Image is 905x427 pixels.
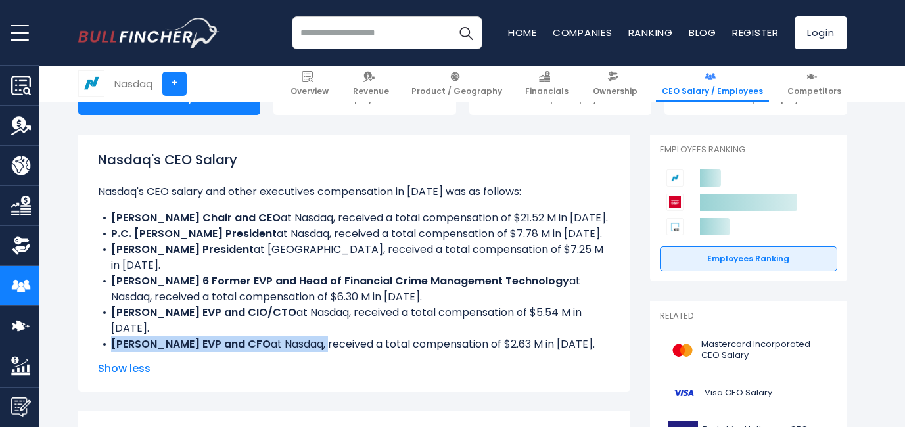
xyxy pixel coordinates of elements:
img: MA logo [668,336,697,365]
a: Login [795,16,847,49]
li: at Nasdaq, received a total compensation of $7.78 M in [DATE]. [98,226,611,242]
span: Mastercard Incorporated CEO Salary [701,339,829,361]
a: Register [732,26,779,39]
b: [PERSON_NAME] EVP and CFO [111,336,271,351]
img: NDAQ logo [79,71,104,96]
a: Competitors [781,66,847,102]
button: Search [450,16,482,49]
b: P.C. [PERSON_NAME] President [111,226,277,241]
p: Related [660,311,837,322]
span: Overview [290,86,329,97]
span: CEO Salary / Employees [662,86,763,97]
a: Companies [553,26,613,39]
a: + [162,72,187,96]
img: Nasdaq competitors logo [666,169,684,187]
a: Ranking [628,26,673,39]
span: Financials [525,86,569,97]
img: bullfincher logo [78,18,220,48]
li: at Nasdaq, received a total compensation of $5.54 M in [DATE]. [98,305,611,336]
li: at Nasdaq, received a total compensation of $2.63 M in [DATE]. [98,336,611,352]
img: S&P Global competitors logo [666,194,684,211]
span: Competitors [787,86,841,97]
a: Financials [519,66,574,102]
li: at Nasdaq, received a total compensation of $6.30 M in [DATE]. [98,273,611,305]
li: at Nasdaq, received a total compensation of $21.52 M in [DATE]. [98,210,611,226]
a: Product / Geography [406,66,508,102]
span: Visa CEO Salary [705,388,772,399]
a: Blog [689,26,716,39]
span: Ownership [593,86,638,97]
a: Ownership [587,66,643,102]
b: [PERSON_NAME] 6 Former EVP and Head of Financial Crime Management Technology [111,273,569,288]
b: [PERSON_NAME] Chair and CEO [111,210,281,225]
p: Employees Ranking [660,145,837,156]
a: CEO Salary / Employees [656,66,769,102]
a: Home [508,26,537,39]
img: Ownership [11,236,31,256]
p: Nasdaq's CEO salary and other executives compensation in [DATE] was as follows: [98,184,611,200]
div: Nasdaq [114,76,152,91]
span: Show less [98,361,611,376]
span: Product / Geography [411,86,502,97]
img: V logo [668,378,701,408]
a: Overview [285,66,335,102]
b: [PERSON_NAME] EVP and CIO/CTO [111,305,296,320]
a: Employees Ranking [660,246,837,271]
img: Intercontinental Exchange competitors logo [666,218,684,235]
span: Revenue [353,86,389,97]
a: Visa CEO Salary [660,375,837,411]
h1: Nasdaq's CEO Salary [98,150,611,169]
li: at [GEOGRAPHIC_DATA], received a total compensation of $7.25 M in [DATE]. [98,242,611,273]
a: Mastercard Incorporated CEO Salary [660,332,837,369]
a: Revenue [347,66,395,102]
b: [PERSON_NAME] President [111,242,254,257]
a: Go to homepage [78,18,220,48]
